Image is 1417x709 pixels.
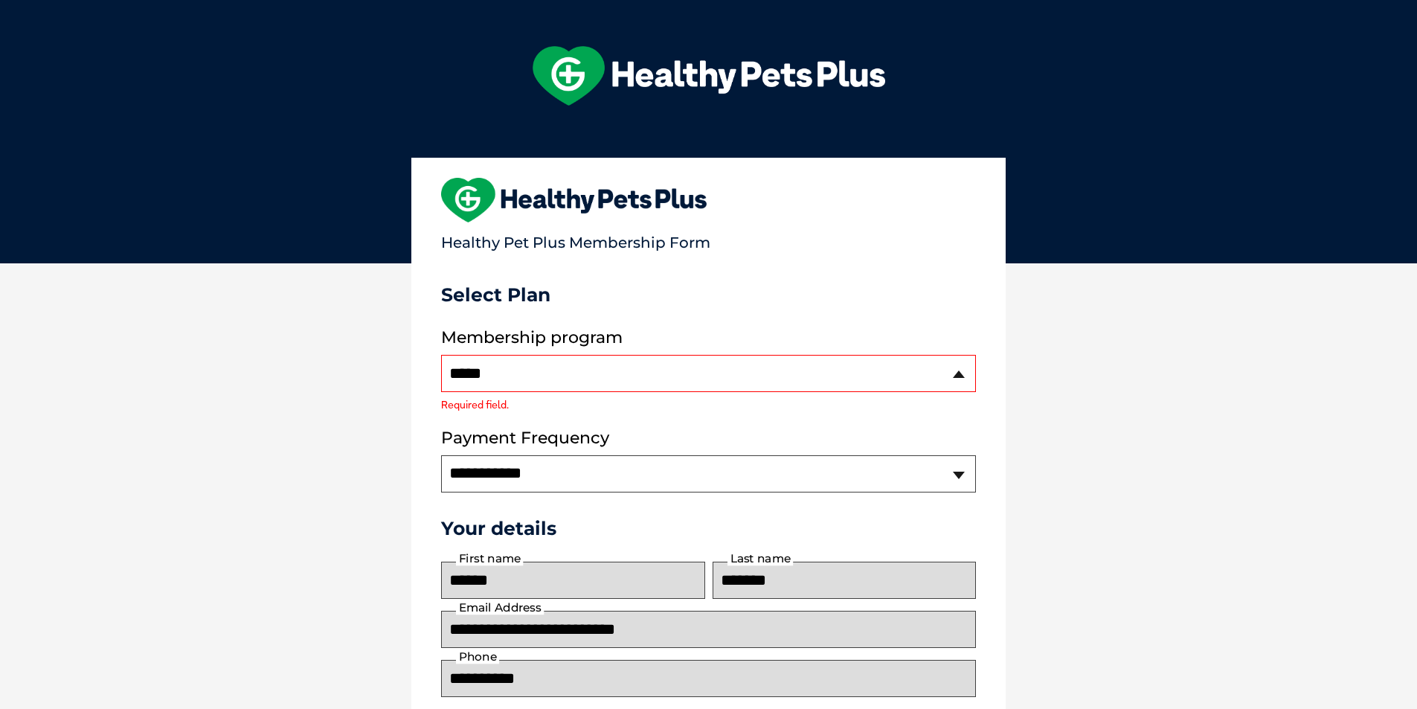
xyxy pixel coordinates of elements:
label: First name [456,552,523,565]
label: Payment Frequency [441,429,609,448]
label: Membership program [441,328,976,347]
p: Healthy Pet Plus Membership Form [441,227,976,251]
label: Required field. [441,400,976,410]
img: hpp-logo-landscape-green-white.png [533,46,885,106]
label: Phone [456,650,499,664]
h3: Your details [441,517,976,539]
h3: Select Plan [441,283,976,306]
label: Email Address [456,601,544,615]
label: Last name [727,552,793,565]
img: heart-shape-hpp-logo-large.png [441,178,707,222]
